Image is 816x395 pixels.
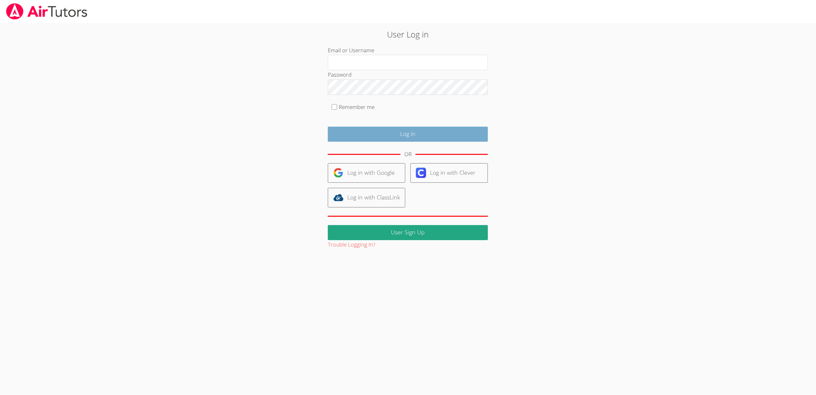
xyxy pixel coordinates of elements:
[328,240,375,249] button: Trouble Logging In?
[328,71,351,78] label: Password
[416,168,426,178] img: clever-logo-6eab21bc6e7a338710f1a6ff85c0baf02591cd810cc4098c63d3a4b26e2feb20.svg
[328,163,405,183] a: Log in with Google
[328,188,405,207] a: Log in with ClassLink
[328,225,488,240] a: User Sign Up
[333,192,343,203] img: classlink-logo-d6bb404cc1216ec64c9a2012d9dc4662098be43eaf13dc465df04b49fa7ab582.svg
[328,127,488,142] input: Log in
[404,150,412,159] div: OR
[5,3,88,20] img: airtutors_banner-c4298cdbf04f3fff15de1276eac7730deb9818008684d7c2e4769d2f7ddbe033.png
[328,46,374,54] label: Email or Username
[333,168,343,178] img: google-logo-50288ca7cdecda66e5e0955fdab243c47b7ad437acaf1139b6f446037453330a.svg
[188,28,628,40] h2: User Log in
[339,103,375,111] label: Remember me
[410,163,488,183] a: Log in with Clever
